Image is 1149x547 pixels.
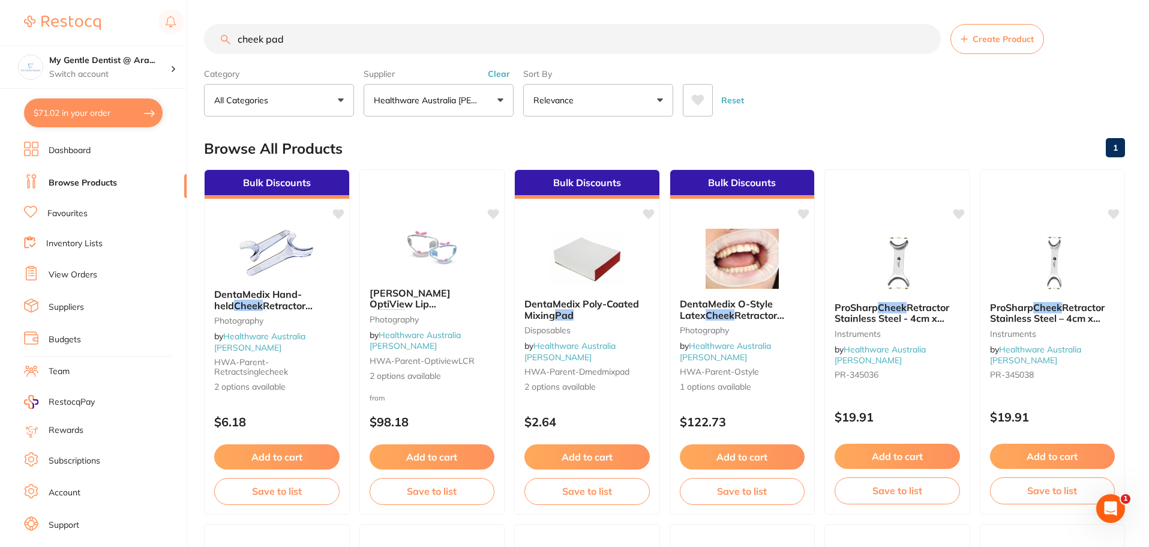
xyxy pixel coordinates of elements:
[484,68,514,79] button: Clear
[46,238,103,250] a: Inventory Lists
[49,334,81,346] a: Budgets
[515,170,659,199] div: Bulk Discounts
[990,301,1033,313] span: ProSharp
[680,478,805,504] button: Save to list
[524,340,616,362] span: by
[835,344,926,366] span: by
[680,325,805,335] small: Photography
[1096,494,1125,523] iframe: Intercom live chat
[670,170,815,199] div: Bulk Discounts
[524,366,629,377] span: HWA-parent-dmedmixpad
[835,301,949,336] span: Retractor Stainless Steel - 4cm x 11cm x 5cm
[718,84,748,116] button: Reset
[49,425,83,437] a: Rewards
[47,208,88,220] a: Favourites
[370,478,495,504] button: Save to list
[950,24,1044,54] button: Create Product
[524,298,639,321] span: DentaMedix Poly-Coated Mixing
[214,331,305,352] span: by
[858,232,936,292] img: ProSharp Cheek Retractor Stainless Steel - 4cm x 11cm x 5cm
[24,395,95,409] a: RestocqPay
[703,229,781,289] img: DentaMedix O-Style Latex Cheek Retractor 60/Box White
[214,300,332,334] span: Retractor (Single span with handle) 2/Bag
[555,309,574,321] em: Pad
[49,396,95,408] span: RestocqPay
[524,444,650,470] button: Add to cart
[533,94,578,106] p: Relevance
[680,298,773,321] span: DentaMedix O-Style Latex
[990,344,1081,366] span: by
[370,288,495,310] b: Kerr OptiView Lip & Cheek Retractor 2/Pk
[680,381,805,393] span: 1 options available
[835,302,960,324] b: ProSharp Cheek Retractor Stainless Steel - 4cm x 11cm x 5cm
[405,309,471,321] span: Retractor 2/Pk
[238,219,316,279] img: DentaMedix Hand-held Cheek Retractor (Single span with handle) 2/Bag
[370,393,385,402] span: from
[214,94,273,106] p: All Categories
[990,301,1105,336] span: Retractor Stainless Steel – 4cm x 17cm x 3.5cm
[24,16,101,30] img: Restocq Logo
[364,84,514,116] button: Healthware Australia [PERSON_NAME]
[393,218,471,278] img: Kerr OptiView Lip & Cheek Retractor 2/Pk
[990,329,1115,339] small: Instruments
[835,369,878,380] span: PR-345036
[24,395,38,409] img: RestocqPay
[214,478,340,504] button: Save to list
[49,301,84,313] a: Suppliers
[1013,232,1091,292] img: ProSharp Cheek Retractor Stainless Steel – 4cm x 17cm x 3.5cm
[878,301,907,313] em: Cheek
[370,415,495,429] p: $98.18
[706,309,734,321] em: Cheek
[214,289,340,311] b: DentaMedix Hand-held Cheek Retractor (Single span with handle) 2/Bag
[214,415,340,429] p: $6.18
[24,98,163,127] button: $71.02 in your order
[990,410,1115,424] p: $19.91
[370,355,475,366] span: HWA-parent-optiviewLCR
[376,309,405,321] em: Cheek
[524,340,616,362] a: Healthware Australia [PERSON_NAME]
[214,316,340,325] small: Photography
[370,287,451,321] span: [PERSON_NAME] OptiView Lip &
[370,315,495,324] small: Photography
[680,309,784,332] span: Retractor 60/Box White
[835,329,960,339] small: Instruments
[49,519,79,531] a: Support
[204,141,343,157] h2: Browse All Products
[524,381,650,393] span: 2 options available
[680,366,759,377] span: HWA-parent-ostyle
[990,444,1115,469] button: Add to cart
[680,298,805,321] b: DentaMedix O-Style Latex Cheek Retractor 60/Box White
[214,288,302,311] span: DentaMedix Hand-held
[49,269,97,281] a: View Orders
[49,487,80,499] a: Account
[835,344,926,366] a: Healthware Australia [PERSON_NAME]
[214,331,305,352] a: Healthware Australia [PERSON_NAME]
[370,370,495,382] span: 2 options available
[49,455,100,467] a: Subscriptions
[204,24,941,54] input: Search Products
[364,68,514,79] label: Supplier
[49,55,170,67] h4: My Gentle Dentist @ Arana Hills
[49,145,91,157] a: Dashboard
[205,170,349,199] div: Bulk Discounts
[49,177,117,189] a: Browse Products
[49,68,170,80] p: Switch account
[524,298,650,321] b: DentaMedix Poly-Coated Mixing Pad
[680,444,805,470] button: Add to cart
[19,55,43,79] img: My Gentle Dentist @ Arana Hills
[1106,136,1125,160] a: 1
[990,477,1115,504] button: Save to list
[835,477,960,504] button: Save to list
[523,84,673,116] button: Relevance
[370,444,495,470] button: Add to cart
[523,68,673,79] label: Sort By
[204,68,354,79] label: Category
[374,94,483,106] p: Healthware Australia [PERSON_NAME]
[370,330,461,351] span: by
[24,9,101,37] a: Restocq Logo
[214,444,340,470] button: Add to cart
[204,84,354,116] button: All Categories
[990,369,1034,380] span: PR-345038
[835,301,878,313] span: ProSharp
[524,415,650,429] p: $2.64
